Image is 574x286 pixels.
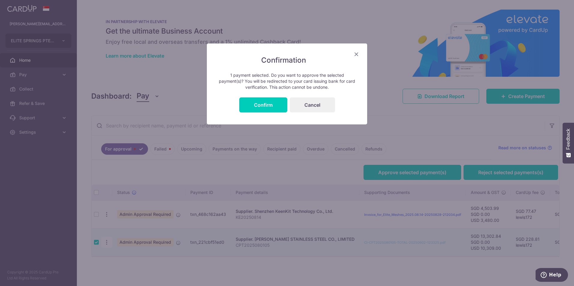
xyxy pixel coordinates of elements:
button: Close [353,51,360,58]
button: Cancel [290,97,335,112]
h5: Confirmation [219,55,355,65]
iframe: Opens a widget where you can find more information [536,268,568,283]
span: Feedback [566,129,571,150]
button: Confirm [239,97,287,112]
p: 1 payment selected. Do you want to approve the selected payment(s)? You will be redirected to you... [219,72,355,90]
button: Feedback - Show survey [563,123,574,163]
